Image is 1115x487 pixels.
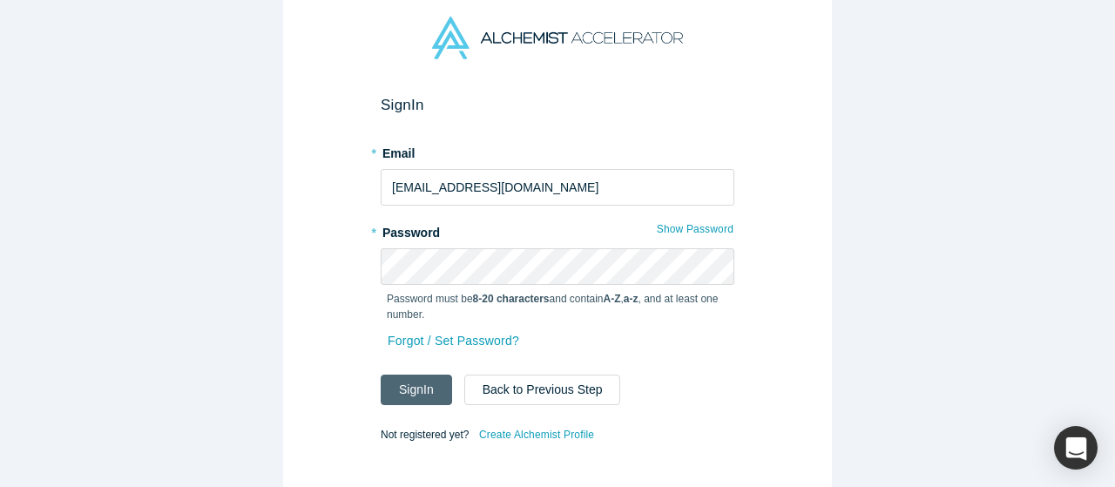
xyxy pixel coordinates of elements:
button: SignIn [381,375,452,405]
span: Not registered yet? [381,429,469,441]
button: Show Password [656,218,734,240]
a: Forgot / Set Password? [387,326,520,356]
strong: 8-20 characters [473,293,550,305]
img: Alchemist Accelerator Logo [432,17,683,59]
a: Create Alchemist Profile [478,423,595,446]
h2: Sign In [381,96,734,114]
strong: a-z [624,293,639,305]
button: Back to Previous Step [464,375,621,405]
strong: A-Z [604,293,621,305]
p: Password must be and contain , , and at least one number. [387,291,728,322]
label: Email [381,139,734,163]
label: Password [381,218,734,242]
